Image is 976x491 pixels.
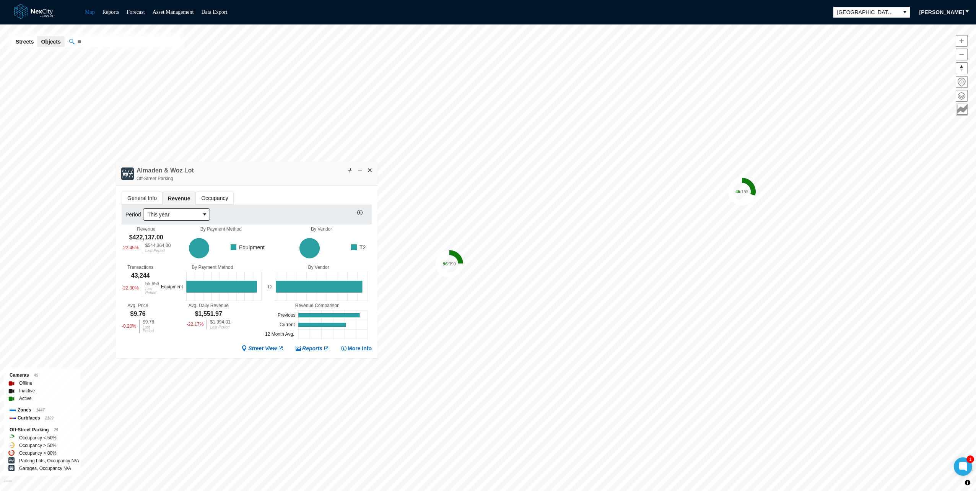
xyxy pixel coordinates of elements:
a: Data Export [201,9,227,15]
div: Revenue Comparison [263,303,372,308]
div: $9.78 [143,320,154,324]
a: Forecast [127,9,145,15]
text: 12 Month Avg. [265,332,294,337]
button: Toggle attribution [963,478,972,487]
span: Reset bearing to north [956,63,967,74]
div: Map marker [436,250,463,278]
label: Garages, Occupancy N/A [19,465,71,472]
a: Map [85,9,95,15]
a: Reports [102,9,119,15]
div: 55,653 [145,281,159,286]
button: Zoom in [956,35,968,47]
span: Streets [16,38,34,46]
span: Revenue [163,192,195,205]
div: Double-click to make header text selectable [137,166,194,182]
h4: Double-click to make header text selectable [137,166,194,175]
div: Cameras [10,371,75,379]
span: Occupancy [196,192,233,204]
span: [GEOGRAPHIC_DATA][PERSON_NAME] [837,8,896,16]
div: Last Period [145,287,159,295]
div: Curbfaces [10,414,75,422]
div: $422,137.00 [129,233,163,242]
div: -22.17 % [187,320,204,329]
a: Reports [295,345,329,352]
div: Off-Street Parking [137,175,194,182]
span: Zoom out [956,49,967,60]
button: More Info [341,345,372,352]
div: By Payment Method [159,265,265,270]
g: 544,364.00 [298,313,359,317]
button: Layers management [956,90,968,102]
tspan: 96 [443,261,447,267]
a: Street View [241,345,284,352]
div: By Vendor [271,226,372,232]
button: select [200,209,210,220]
g: 43,244 [276,281,362,292]
label: Parking Lots, Occupancy N/A [19,457,79,465]
div: Map marker [728,178,756,205]
button: Home [956,76,968,88]
text: T2 [267,284,273,289]
g: 422,137.00 [189,238,209,258]
button: Zoom out [956,49,968,60]
span: 45 [34,373,38,377]
div: 43,244 [131,272,150,280]
span: 2109 [45,416,54,420]
label: Offline [19,379,32,387]
span: Zoom in [956,35,967,46]
label: Occupancy > 50% [19,442,57,449]
div: -22.30 % [122,281,139,295]
div: -0.20 % [122,320,136,333]
label: Occupancy > 80% [19,449,57,457]
button: Streets [12,36,37,47]
div: Avg. Daily Revenue [189,303,229,308]
div: By Vendor [265,265,372,270]
a: Mapbox homepage [3,480,12,489]
span: Street View [248,345,277,352]
tspan: / 155 [740,189,748,194]
div: -22.45 % [122,243,139,253]
button: Reset bearing to north [956,62,968,74]
label: Inactive [19,387,35,395]
text: Previous [278,312,296,318]
div: Zones [10,406,75,414]
div: Off-Street Parking [10,426,75,434]
a: Asset Management [153,9,194,15]
label: Active [19,395,32,402]
g: Equipment [228,243,265,251]
div: Last Period [210,325,230,329]
div: Avg. Price [127,303,148,308]
div: 1 [966,455,974,463]
span: General Info [122,192,162,204]
button: select [900,7,910,18]
tspan: / 390 [447,261,455,267]
g: 422,137.00 [299,238,320,258]
div: $9.76 [130,310,146,318]
span: More Info [348,345,372,352]
g: T2 [349,243,366,251]
div: Transactions [127,265,153,270]
span: [PERSON_NAME] [919,8,964,16]
span: 1447 [36,408,44,412]
div: Last Period [143,325,154,333]
tspan: 46 [735,189,740,194]
g: 43,244 [187,281,257,292]
div: $1,994.01 [210,320,230,324]
div: Last Period [145,249,171,253]
div: By Payment Method [171,226,271,232]
div: $544,364.00 [145,243,171,248]
span: This year [147,211,196,218]
label: Occupancy < 50% [19,434,57,442]
div: Revenue [137,226,155,232]
g: 422,137.00 [298,323,346,327]
button: Objects [37,36,64,47]
span: Objects [41,38,60,46]
label: Period [125,211,143,218]
span: Toggle attribution [965,478,970,487]
text: Equipment [161,284,183,289]
span: 25 [54,428,58,432]
span: Reports [302,345,322,352]
text: Current [280,322,295,327]
button: [PERSON_NAME] [914,6,969,18]
button: Key metrics [956,104,968,115]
